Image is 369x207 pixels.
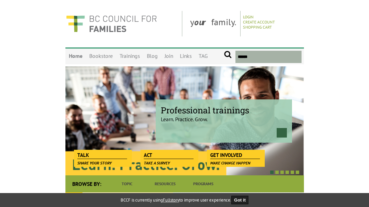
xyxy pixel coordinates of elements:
a: Talk Share your story [74,150,131,159]
button: Got it [231,196,248,204]
img: BC Council for FAMILIES [65,11,157,36]
span: Talk [77,152,127,159]
a: Login [243,14,253,19]
a: Home [65,48,86,64]
a: Create Account [243,19,275,25]
span: Professional trainings [161,105,287,116]
a: Resources [146,175,184,192]
a: Blog [143,48,161,64]
a: Topic [108,175,146,192]
a: Programs [184,175,222,192]
span: Get Involved [210,152,260,159]
p: Learn. Practice. Grow. [161,110,287,123]
a: Fullstory [163,197,179,203]
a: Trainings [116,48,143,64]
a: Get Involved Make change happen [207,150,264,159]
span: Take a survey [144,160,170,165]
a: TAG [195,48,211,64]
a: Bookstore [86,48,116,64]
a: Act Take a survey [140,150,197,159]
div: Browse By: [65,175,108,192]
div: y family. [185,11,241,36]
a: Shopping Cart [243,25,272,30]
a: Links [176,48,195,64]
span: Share your story [77,160,112,165]
a: Join [161,48,176,64]
span: Make change happen [210,160,250,165]
strong: our [194,16,211,28]
span: Act [144,152,194,159]
input: Submit [224,51,232,63]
